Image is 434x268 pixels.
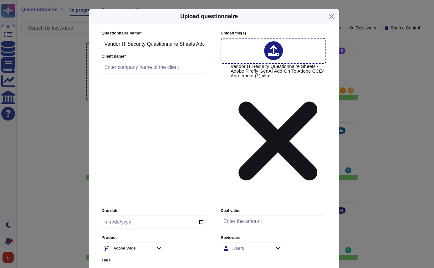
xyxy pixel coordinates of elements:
label: Due date [102,209,207,213]
label: Product [102,236,207,240]
h5: Upload questionnaire [180,12,238,21]
input: Enter company name of the client [102,61,207,74]
input: Due date [102,215,207,229]
label: Tags [102,258,207,262]
label: Deal value [221,209,326,213]
span: Upload file (s) [221,31,246,35]
label: Client name [102,54,207,59]
input: Enter the amount [221,215,326,227]
div: Adobe Wide [114,246,136,250]
label: Questionnaire name [102,31,207,35]
input: Enter questionnaire name [102,38,207,50]
button: Close [327,12,336,21]
span: Vendor IT Security Questionnaire Sheets - Adobe Firefly GenAI Add-On To Adobe CCE4 Agreement (1).... [231,64,325,204]
label: Reviewers [221,236,326,240]
div: Users [232,246,244,250]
